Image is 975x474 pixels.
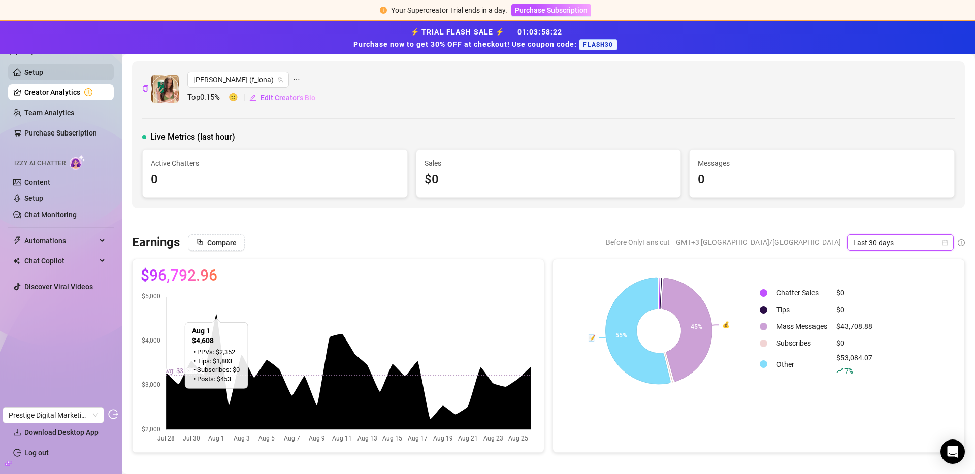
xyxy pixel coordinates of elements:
[24,68,43,76] a: Setup
[722,321,730,328] text: 💰
[772,285,831,301] td: Chatter Sales
[24,211,77,219] a: Chat Monitoring
[142,85,149,92] span: copy
[150,131,235,143] span: Live Metrics (last hour)
[9,408,98,423] span: Prestige Digital Marketing
[511,6,591,14] a: Purchase Subscription
[13,236,21,245] span: thunderbolt
[261,94,315,102] span: Edit Creator's Bio
[249,90,316,106] button: Edit Creator's Bio
[425,170,673,189] div: $0
[132,234,180,251] h3: Earnings
[836,337,872,349] div: $0
[940,439,965,464] div: Open Intercom Messenger
[24,449,49,457] a: Log out
[844,366,852,376] span: 7 %
[588,333,596,341] text: 📝
[836,352,872,377] div: $53,084.07
[836,304,872,315] div: $0
[24,129,97,137] a: Purchase Subscription
[24,283,93,291] a: Discover Viral Videos
[249,94,256,101] span: edit
[772,302,831,318] td: Tips
[151,158,399,169] span: Active Chatters
[196,239,203,246] span: block
[425,158,673,169] span: Sales
[141,267,217,284] span: $96,792.96
[391,6,507,14] span: Your Supercreator Trial ends in a day.
[772,352,831,377] td: Other
[24,194,43,202] a: Setup
[108,409,118,419] span: logout
[14,159,66,168] span: Izzy AI Chatter
[517,28,563,36] span: 01 : 03 : 58 : 22
[676,234,841,250] span: GMT+3 [GEOGRAPHIC_DATA]/[GEOGRAPHIC_DATA]
[151,170,399,189] div: 0
[24,178,50,186] a: Content
[293,72,300,88] span: ellipsis
[698,158,946,169] span: Messages
[24,232,96,249] span: Automations
[836,321,872,332] div: $43,708.88
[13,428,21,436] span: download
[772,319,831,334] td: Mass Messages
[836,367,843,374] span: rise
[70,155,85,170] img: AI Chatter
[24,428,99,436] span: Download Desktop App
[515,6,588,14] span: Purchase Subscription
[942,240,948,246] span: calendar
[579,39,617,50] span: FLASH30
[853,235,948,250] span: Last 30 days
[229,92,249,104] span: 🙂
[142,85,149,92] button: Copy Creator ID
[207,239,237,247] span: Compare
[277,77,283,83] span: team
[151,75,179,103] img: fiona
[193,72,283,87] span: fiona (f_iona)
[698,170,946,189] div: 0
[24,84,106,100] a: Creator Analytics exclamation-circle
[353,40,579,48] strong: Purchase now to get 30% OFF at checkout! Use coupon code:
[353,28,621,48] strong: ⚡ TRIAL FLASH SALE ⚡
[772,335,831,351] td: Subscribes
[187,92,229,104] span: Top 0.15 %
[188,234,245,251] button: Compare
[836,287,872,298] div: $0
[24,109,74,117] a: Team Analytics
[13,257,20,264] img: Chat Copilot
[5,460,12,467] span: build
[24,253,96,269] span: Chat Copilot
[511,4,591,16] button: Purchase Subscription
[958,239,965,246] span: info-circle
[380,7,387,14] span: exclamation-circle
[606,234,670,250] span: Before OnlyFans cut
